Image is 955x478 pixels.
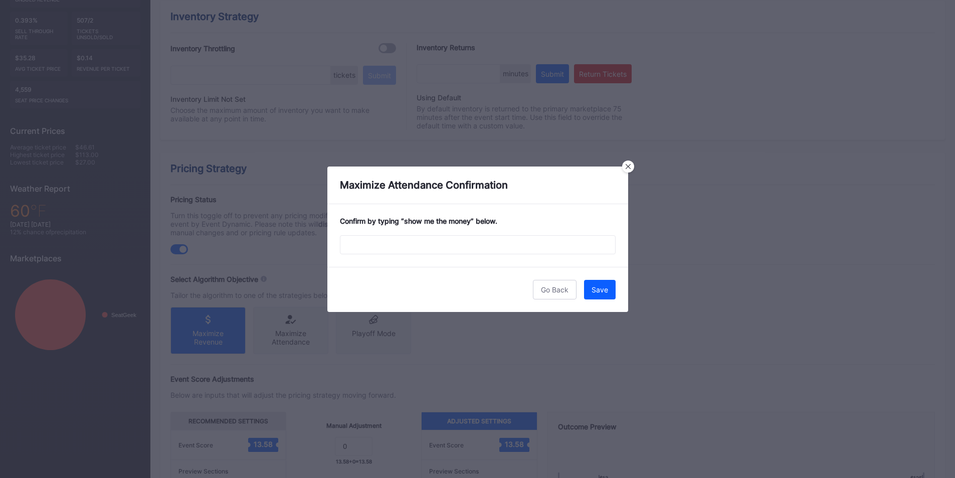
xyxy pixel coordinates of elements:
div: Save [592,285,608,294]
button: Go Back [533,280,577,299]
strong: Confirm by typing “ show me the money ” below. [340,217,497,225]
button: Save [584,280,616,299]
div: Maximize Attendance Confirmation [327,167,628,204]
div: Go Back [541,285,568,294]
